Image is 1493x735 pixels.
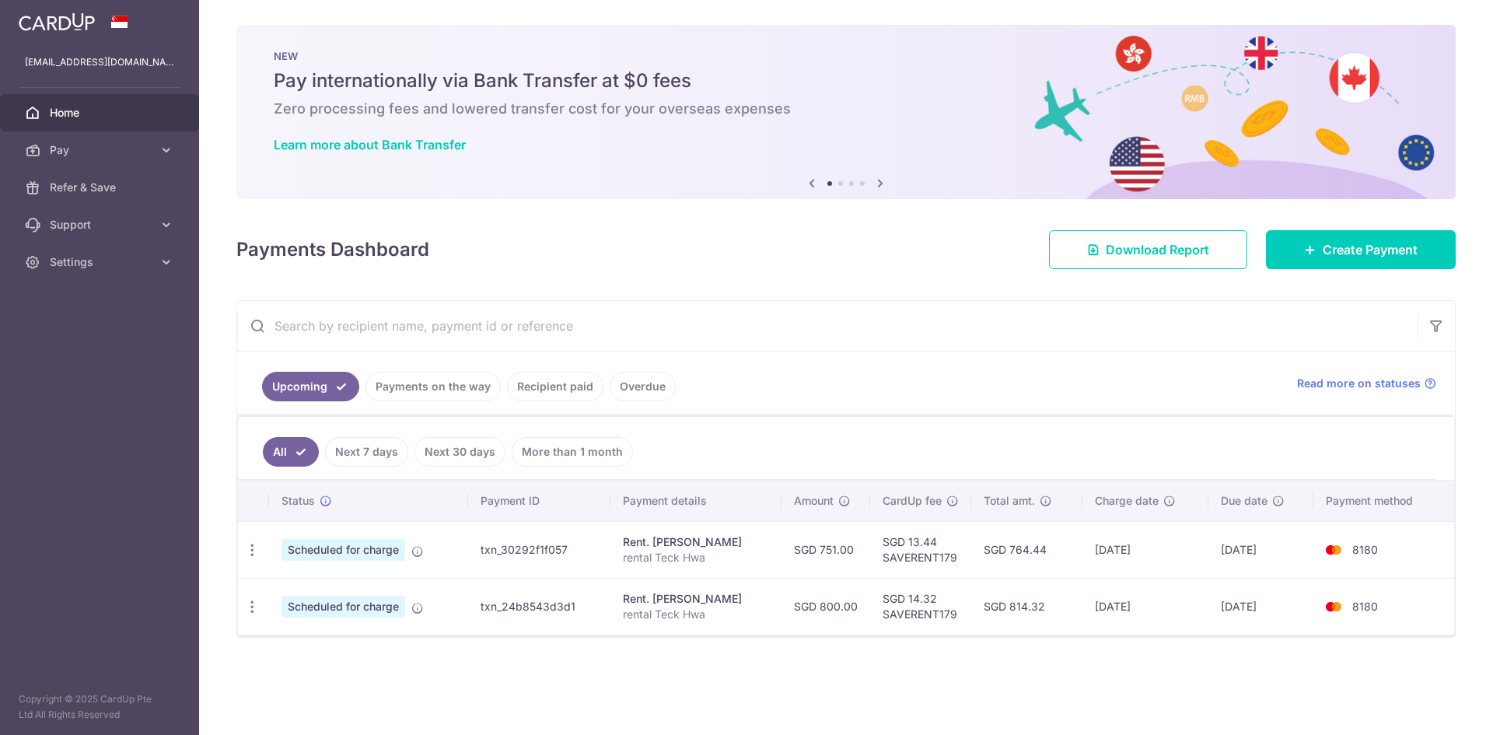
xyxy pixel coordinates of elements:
td: [DATE] [1208,578,1314,635]
td: [DATE] [1082,521,1208,578]
img: CardUp [19,12,95,31]
td: SGD 13.44 SAVERENT179 [870,521,971,578]
td: [DATE] [1208,521,1314,578]
span: Settings [50,254,152,270]
img: Bank Card [1318,541,1349,559]
span: Scheduled for charge [281,596,405,618]
span: 8180 [1352,600,1378,613]
td: SGD 814.32 [971,578,1082,635]
span: Charge date [1095,493,1159,509]
span: Scheduled for charge [281,539,405,561]
th: Payment method [1313,481,1454,521]
span: CardUp fee [883,493,942,509]
span: Download Report [1106,240,1209,259]
th: Payment ID [468,481,610,521]
a: Upcoming [262,372,359,401]
td: SGD 751.00 [781,521,870,578]
p: NEW [274,50,1418,62]
iframe: Opens a widget where you can find more information [1393,688,1477,727]
img: Bank Card [1318,597,1349,616]
a: More than 1 month [512,437,633,467]
input: Search by recipient name, payment id or reference [237,301,1418,351]
img: Bank transfer banner [236,25,1456,199]
h6: Zero processing fees and lowered transfer cost for your overseas expenses [274,100,1418,118]
a: Next 7 days [325,437,408,467]
div: Rent. [PERSON_NAME] [623,591,769,607]
a: Learn more about Bank Transfer [274,137,466,152]
h5: Pay internationally via Bank Transfer at $0 fees [274,68,1418,93]
span: Read more on statuses [1297,376,1421,391]
a: Next 30 days [414,437,505,467]
h4: Payments Dashboard [236,236,429,264]
p: rental Teck Hwa [623,607,769,622]
td: SGD 800.00 [781,578,870,635]
p: [EMAIL_ADDRESS][DOMAIN_NAME] [25,54,174,70]
span: Home [50,105,152,121]
span: Total amt. [984,493,1035,509]
p: rental Teck Hwa [623,550,769,565]
td: [DATE] [1082,578,1208,635]
span: Amount [794,493,834,509]
a: All [263,437,319,467]
span: Create Payment [1323,240,1418,259]
span: Pay [50,142,152,158]
span: Due date [1221,493,1267,509]
span: Refer & Save [50,180,152,195]
a: Payments on the way [365,372,501,401]
td: SGD 14.32 SAVERENT179 [870,578,971,635]
td: SGD 764.44 [971,521,1082,578]
a: Download Report [1049,230,1247,269]
th: Payment details [610,481,781,521]
a: Read more on statuses [1297,376,1436,391]
a: Create Payment [1266,230,1456,269]
td: txn_24b8543d3d1 [468,578,610,635]
a: Recipient paid [507,372,603,401]
td: txn_30292f1f057 [468,521,610,578]
span: Support [50,217,152,233]
div: Rent. [PERSON_NAME] [623,534,769,550]
span: 8180 [1352,543,1378,556]
a: Overdue [610,372,676,401]
span: Status [281,493,315,509]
